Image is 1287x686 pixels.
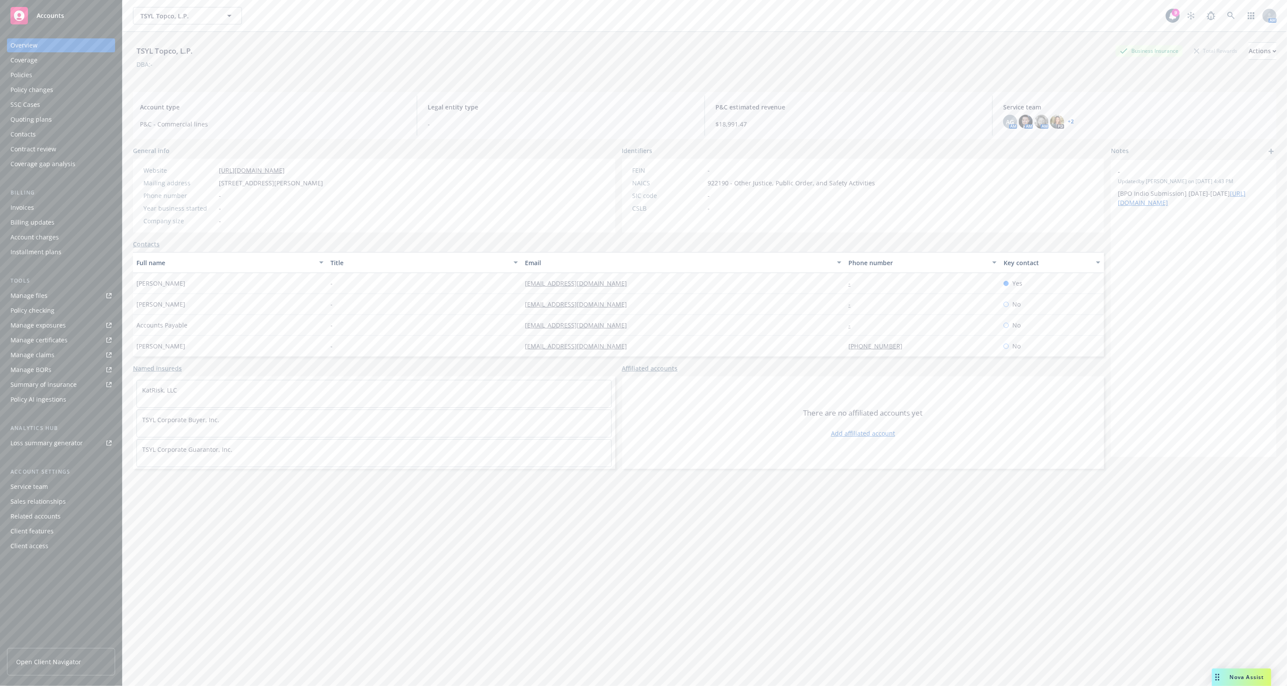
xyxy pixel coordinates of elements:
span: - [708,166,710,175]
div: Account charges [10,230,59,244]
button: Key contact [1000,252,1104,273]
a: Policy AI ingestions [7,392,115,406]
a: Policy changes [7,83,115,97]
div: Website [143,166,215,175]
span: No [1012,321,1021,330]
a: add [1266,146,1277,157]
a: Service team [7,480,115,494]
button: TSYL Topco, L.P. [133,7,242,24]
div: Overview [10,38,37,52]
a: Contacts [133,239,160,249]
div: Coverage [10,53,37,67]
a: Search [1222,7,1240,24]
a: Named insureds [133,364,182,373]
div: Business Insurance [1116,45,1183,56]
a: Manage certificates [7,333,115,347]
div: Coverage gap analysis [10,157,75,171]
div: Manage claims [10,348,54,362]
div: TSYL Topco, L.P. [133,45,196,57]
button: Nova Assist [1212,669,1271,686]
a: +2 [1068,119,1074,124]
span: - [330,300,333,309]
div: SIC code [633,191,705,200]
div: Installment plans [10,245,61,259]
a: Policies [7,68,115,82]
div: Account settings [7,468,115,476]
a: Installment plans [7,245,115,259]
span: [PERSON_NAME] [136,341,185,351]
a: - [848,321,858,329]
div: SSC Cases [10,98,40,112]
div: Service team [10,480,48,494]
div: CSLB [633,204,705,213]
span: Legal entity type [428,102,694,112]
span: Identifiers [622,146,653,155]
a: Switch app [1243,7,1260,24]
div: Company size [143,216,215,225]
span: - [708,191,710,200]
a: Manage BORs [7,363,115,377]
span: Service team [1003,102,1270,112]
div: Phone number [848,258,987,267]
a: [URL][DOMAIN_NAME] [219,166,285,174]
img: photo [1019,115,1033,129]
span: No [1012,341,1021,351]
a: Report a Bug [1202,7,1220,24]
div: DBA: - [136,60,153,69]
a: Contract review [7,142,115,156]
a: Contacts [7,127,115,141]
span: General info [133,146,170,155]
div: Year business started [143,204,215,213]
a: Affiliated accounts [622,364,678,373]
a: Manage files [7,289,115,303]
div: Tools [7,276,115,285]
a: Accounts [7,3,115,28]
span: - [219,216,221,225]
span: [PERSON_NAME] [136,279,185,288]
a: Policy checking [7,304,115,317]
a: Coverage gap analysis [7,157,115,171]
span: AG [1006,117,1015,126]
span: - [330,341,333,351]
span: Open Client Navigator [16,657,81,666]
span: P&C - Commercial lines [140,119,406,129]
div: Related accounts [10,509,61,523]
div: Manage BORs [10,363,51,377]
div: Contract review [10,142,56,156]
div: Manage certificates [10,333,68,347]
a: Overview [7,38,115,52]
a: [EMAIL_ADDRESS][DOMAIN_NAME] [525,279,634,287]
img: photo [1035,115,1049,129]
div: Manage files [10,289,48,303]
div: Actions [1249,43,1277,59]
span: - [219,204,221,213]
a: [EMAIL_ADDRESS][DOMAIN_NAME] [525,321,634,329]
a: KatRisk, LLC [142,386,177,394]
a: SSC Cases [7,98,115,112]
a: Add affiliated account [831,429,895,438]
span: Notes [1111,146,1129,157]
div: Invoices [10,201,34,215]
a: Quoting plans [7,113,115,126]
span: - [428,119,694,129]
span: - [1118,167,1247,176]
div: FEIN [633,166,705,175]
div: Policy changes [10,83,53,97]
div: Key contact [1004,258,1091,267]
a: - [848,279,858,287]
a: Manage exposures [7,318,115,332]
span: - [219,191,221,200]
span: Nova Assist [1230,673,1264,681]
div: Contacts [10,127,36,141]
a: [EMAIL_ADDRESS][DOMAIN_NAME] [525,342,634,350]
div: Quoting plans [10,113,52,126]
div: Title [330,258,508,267]
div: Drag to move [1212,669,1223,686]
span: Accounts Payable [136,321,187,330]
a: [PHONE_NUMBER] [848,342,909,350]
span: [STREET_ADDRESS][PERSON_NAME] [219,178,323,188]
div: Mailing address [143,178,215,188]
div: Manage exposures [10,318,66,332]
span: 922190 - Other Justice, Public Order, and Safety Activities [708,178,875,188]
